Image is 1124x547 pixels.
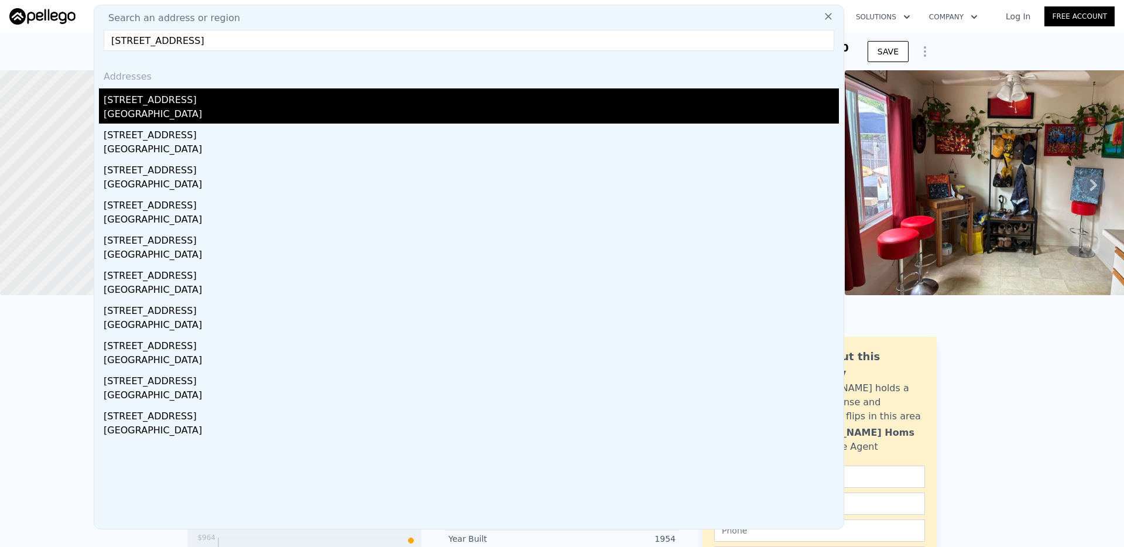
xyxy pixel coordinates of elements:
[104,30,834,51] input: Enter an address, city, region, neighborhood or zip code
[794,426,914,440] div: [PERSON_NAME] Homs
[99,11,240,25] span: Search an address or region
[714,519,925,542] input: Phone
[9,8,76,25] img: Pellego
[913,40,937,63] button: Show Options
[104,159,839,177] div: [STREET_ADDRESS]
[562,533,676,545] div: 1954
[104,213,839,229] div: [GEOGRAPHIC_DATA]
[1044,6,1115,26] a: Free Account
[794,348,925,381] div: Ask about this property
[104,388,839,405] div: [GEOGRAPHIC_DATA]
[104,229,839,248] div: [STREET_ADDRESS]
[104,318,839,334] div: [GEOGRAPHIC_DATA]
[104,299,839,318] div: [STREET_ADDRESS]
[104,264,839,283] div: [STREET_ADDRESS]
[104,142,839,159] div: [GEOGRAPHIC_DATA]
[104,370,839,388] div: [STREET_ADDRESS]
[868,41,909,62] button: SAVE
[104,124,839,142] div: [STREET_ADDRESS]
[99,60,839,88] div: Addresses
[104,405,839,423] div: [STREET_ADDRESS]
[104,177,839,194] div: [GEOGRAPHIC_DATA]
[104,88,839,107] div: [STREET_ADDRESS]
[992,11,1044,22] a: Log In
[104,194,839,213] div: [STREET_ADDRESS]
[920,6,987,28] button: Company
[794,381,925,423] div: [PERSON_NAME] holds a broker license and personally flips in this area
[448,533,562,545] div: Year Built
[104,353,839,370] div: [GEOGRAPHIC_DATA]
[104,283,839,299] div: [GEOGRAPHIC_DATA]
[847,6,920,28] button: Solutions
[104,423,839,440] div: [GEOGRAPHIC_DATA]
[104,334,839,353] div: [STREET_ADDRESS]
[104,107,839,124] div: [GEOGRAPHIC_DATA]
[197,534,215,542] tspan: $964
[104,248,839,264] div: [GEOGRAPHIC_DATA]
